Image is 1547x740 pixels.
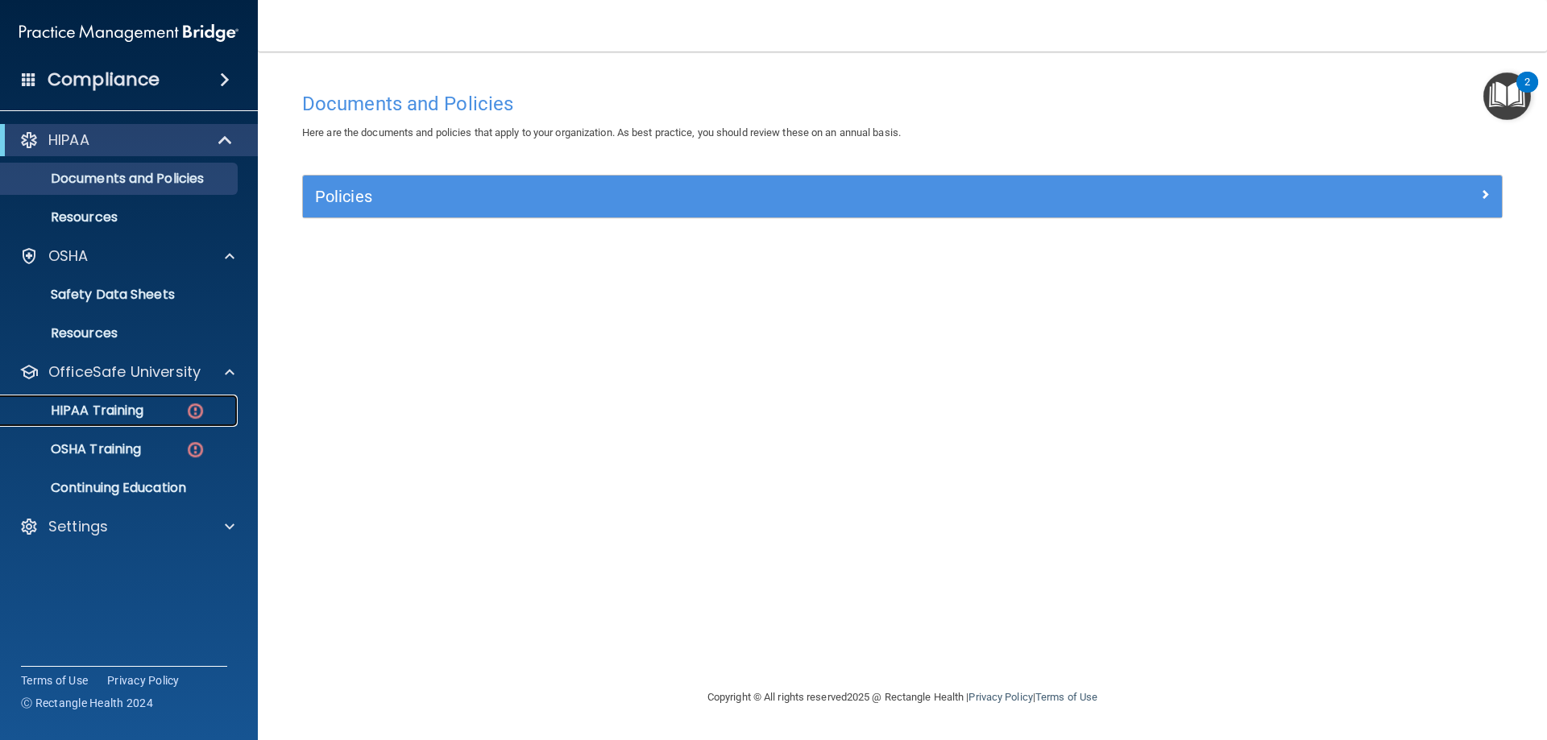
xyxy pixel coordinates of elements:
[48,246,89,266] p: OSHA
[968,691,1032,703] a: Privacy Policy
[19,517,234,536] a: Settings
[19,246,234,266] a: OSHA
[1035,691,1097,703] a: Terms of Use
[302,126,901,138] span: Here are the documents and policies that apply to your organization. As best practice, you should...
[21,672,88,688] a: Terms of Use
[21,695,153,711] span: Ⓒ Rectangle Health 2024
[19,362,234,382] a: OfficeSafe University
[10,171,230,187] p: Documents and Policies
[48,68,160,91] h4: Compliance
[48,362,201,382] p: OfficeSafe University
[302,93,1503,114] h4: Documents and Policies
[10,287,230,303] p: Safety Data Sheets
[107,672,180,688] a: Privacy Policy
[315,184,1490,209] a: Policies
[48,517,108,536] p: Settings
[1483,72,1531,120] button: Open Resource Center, 2 new notifications
[1524,82,1530,103] div: 2
[10,480,230,496] p: Continuing Education
[10,209,230,225] p: Resources
[608,672,1197,723] div: Copyright © All rights reserved 2025 @ Rectangle Health | |
[10,403,143,419] p: HIPAA Training
[19,17,238,49] img: PMB logo
[48,130,89,150] p: HIPAA
[10,441,141,457] p: OSHA Training
[185,440,205,460] img: danger-circle.6113f641.png
[315,188,1190,205] h5: Policies
[10,325,230,341] p: Resources
[185,401,205,421] img: danger-circle.6113f641.png
[19,130,234,150] a: HIPAA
